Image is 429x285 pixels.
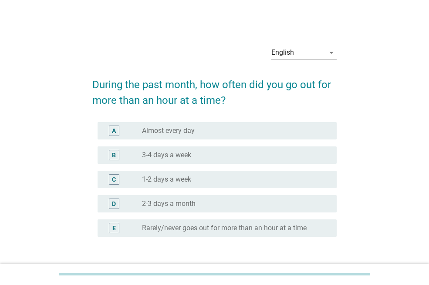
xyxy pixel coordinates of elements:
[142,151,191,159] label: 3-4 days a week
[112,150,116,159] div: B
[112,175,116,184] div: C
[142,126,195,135] label: Almost every day
[92,68,337,108] h2: During the past month, how often did you go out for more than an hour at a time?
[326,47,337,58] i: arrow_drop_down
[271,49,294,56] div: English
[142,224,307,232] label: Rarely/never goes out for more than an hour at a time
[142,175,191,184] label: 1-2 days a week
[142,199,196,208] label: 2-3 days a month
[112,126,116,135] div: A
[112,199,116,208] div: D
[112,223,116,232] div: E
